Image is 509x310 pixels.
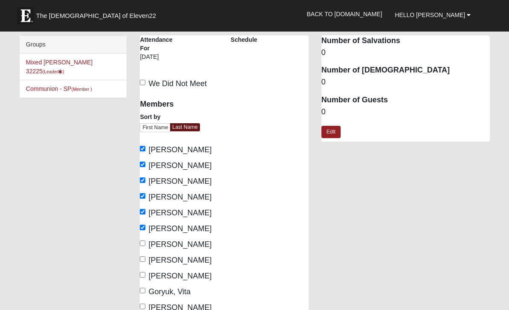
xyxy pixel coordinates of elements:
[36,12,156,20] span: The [DEMOGRAPHIC_DATA] of Eleven22
[140,123,171,132] a: First Name
[148,177,211,185] span: [PERSON_NAME]
[321,107,490,118] dd: 0
[321,77,490,88] dd: 0
[140,177,145,183] input: [PERSON_NAME]
[140,113,160,121] label: Sort by
[148,79,207,88] span: We Did Not Meet
[140,209,145,214] input: [PERSON_NAME]
[148,272,211,280] span: [PERSON_NAME]
[13,3,183,24] a: The [DEMOGRAPHIC_DATA] of Eleven22
[231,35,257,44] label: Schedule
[148,209,211,217] span: [PERSON_NAME]
[321,95,490,106] dt: Number of Guests
[26,59,93,75] a: Mixed [PERSON_NAME] 32225(Leader)
[395,12,465,18] span: Hello [PERSON_NAME]
[148,224,211,233] span: [PERSON_NAME]
[140,240,145,246] input: [PERSON_NAME]
[140,80,145,85] input: We Did Not Meet
[20,36,127,54] div: Groups
[388,4,477,26] a: Hello [PERSON_NAME]
[321,126,341,138] a: Edit
[140,272,145,278] input: [PERSON_NAME]
[140,52,172,67] div: [DATE]
[140,288,145,293] input: Goryuk, Vita
[300,3,388,25] a: Back to [DOMAIN_NAME]
[148,287,191,296] span: Goryuk, Vita
[17,7,34,24] img: Eleven22 logo
[140,146,145,151] input: [PERSON_NAME]
[140,193,145,199] input: [PERSON_NAME]
[321,47,490,58] dd: 0
[148,145,211,154] span: [PERSON_NAME]
[43,69,64,74] small: (Leader )
[140,162,145,167] input: [PERSON_NAME]
[26,85,92,92] a: Communion - SP(Member )
[148,256,211,264] span: [PERSON_NAME]
[140,225,145,230] input: [PERSON_NAME]
[140,256,145,262] input: [PERSON_NAME]
[170,123,200,131] a: Last Name
[321,35,490,46] dt: Number of Salvations
[148,161,211,170] span: [PERSON_NAME]
[71,87,92,92] small: (Member )
[140,100,218,109] h4: Members
[148,240,211,249] span: [PERSON_NAME]
[148,193,211,201] span: [PERSON_NAME]
[321,65,490,76] dt: Number of [DEMOGRAPHIC_DATA]
[140,35,172,52] label: Attendance For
